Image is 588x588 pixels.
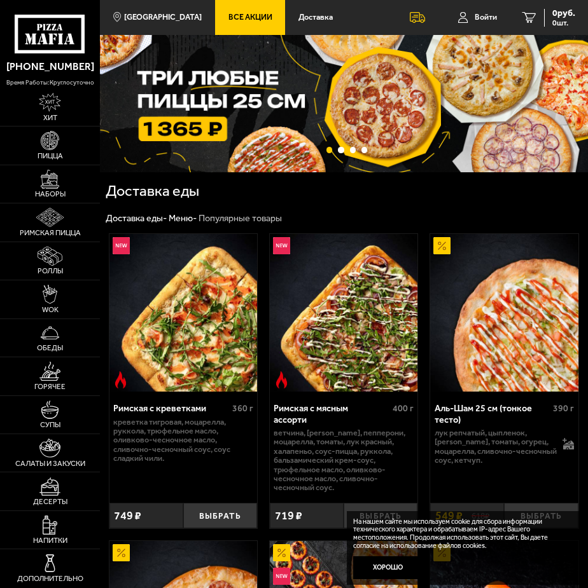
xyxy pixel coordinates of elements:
[232,403,253,414] span: 360 г
[43,114,57,122] span: Хит
[109,234,257,392] a: НовинкаОстрое блюдоРимская с креветками
[38,268,63,275] span: Роллы
[430,234,578,392] a: АкционныйАль-Шам 25 см (тонкое тесто)
[113,544,130,561] img: Акционный
[274,403,389,425] div: Римская с мясным ассорти
[298,13,333,22] span: Доставка
[326,147,332,153] button: точки переключения
[553,403,574,414] span: 390 г
[37,345,63,352] span: Обеды
[42,306,59,314] span: WOK
[113,237,130,254] img: Новинка
[433,237,451,254] img: Акционный
[273,568,290,585] img: Новинка
[361,147,367,153] button: точки переключения
[435,428,557,465] p: лук репчатый, цыпленок, [PERSON_NAME], томаты, огурец, моцарелла, сливочно-чесночный соус, кетчуп.
[34,383,66,391] span: Горячее
[552,19,575,27] span: 0 шт.
[199,213,282,225] div: Популярные товары
[228,13,272,22] span: Все Акции
[273,371,290,388] img: Острое блюдо
[169,213,197,224] a: Меню-
[338,147,344,153] button: точки переключения
[435,403,550,425] div: Аль-Шам 25 см (тонкое тесто)
[106,213,167,224] a: Доставка еды-
[274,428,414,493] p: ветчина, [PERSON_NAME], пепперони, моцарелла, томаты, лук красный, халапеньо, соус-пицца, руккола...
[109,234,257,392] img: Римская с креветками
[33,498,67,506] span: Десерты
[273,544,290,561] img: Акционный
[273,237,290,254] img: Новинка
[475,13,497,22] span: Войти
[113,418,253,463] p: креветка тигровая, моцарелла, руккола, трюфельное масло, оливково-чесночное масло, сливочно-чесно...
[15,460,85,468] span: Салаты и закуски
[430,234,578,392] img: Аль-Шам 25 см (тонкое тесто)
[350,147,356,153] button: точки переключения
[124,13,202,22] span: [GEOGRAPHIC_DATA]
[17,575,83,583] span: Дополнительно
[183,503,257,528] button: Выбрать
[270,234,417,392] img: Римская с мясным ассорти
[270,234,417,392] a: НовинкаОстрое блюдоРимская с мясным ассорти
[435,510,463,521] span: 549 ₽
[353,517,568,550] p: На нашем сайте мы используем cookie для сбора информации технического характера и обрабатываем IP...
[106,184,297,198] h1: Доставка еды
[504,503,578,528] button: Выбрать
[40,421,60,429] span: Супы
[35,191,66,198] span: Наборы
[113,403,229,414] div: Римская с креветками
[552,9,575,18] span: 0 руб.
[353,556,422,579] button: Хорошо
[344,503,417,528] button: Выбрать
[275,510,302,521] span: 719 ₽
[33,537,67,545] span: Напитки
[20,229,81,237] span: Римская пицца
[393,403,414,414] span: 400 г
[38,153,63,160] span: Пицца
[112,371,129,388] img: Острое блюдо
[114,510,141,521] span: 749 ₽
